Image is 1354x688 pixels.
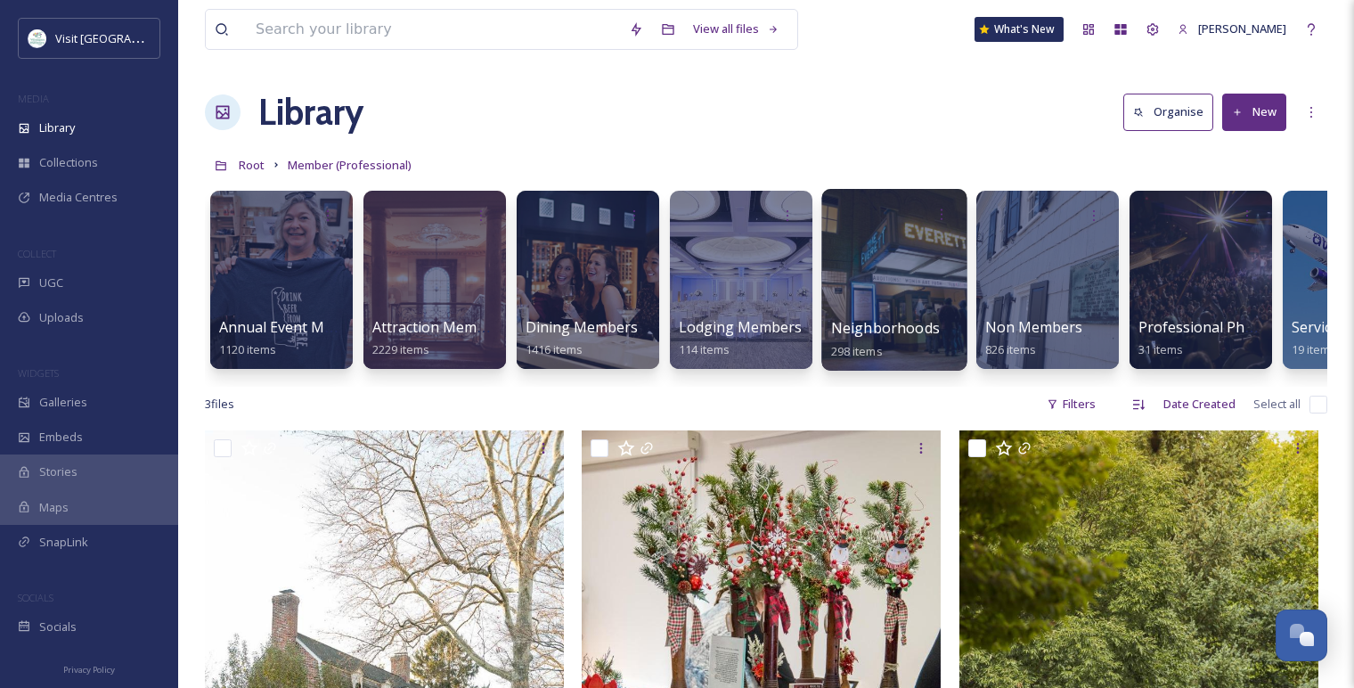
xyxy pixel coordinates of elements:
[372,341,429,357] span: 2229 items
[39,309,84,326] span: Uploads
[684,12,788,46] a: View all files
[1253,396,1301,413] span: Select all
[1138,317,1275,337] span: Professional Photos
[39,429,83,446] span: Embeds
[18,92,49,105] span: MEDIA
[39,119,75,136] span: Library
[1292,341,1336,357] span: 19 items
[219,317,375,337] span: Annual Event Members
[1123,94,1213,130] button: Organise
[39,154,98,171] span: Collections
[205,396,234,413] span: 3 file s
[679,341,730,357] span: 114 items
[63,658,115,679] a: Privacy Policy
[831,318,940,338] span: Neighborhoods
[239,154,265,176] a: Root
[39,499,69,516] span: Maps
[1138,319,1275,357] a: Professional Photos31 items
[985,319,1082,357] a: Non Members826 items
[39,534,88,551] span: SnapLink
[39,189,118,206] span: Media Centres
[679,317,802,337] span: Lodging Members
[1169,12,1295,46] a: [PERSON_NAME]
[831,320,940,359] a: Neighborhoods298 items
[1038,387,1105,422] div: Filters
[239,157,265,173] span: Root
[679,319,802,357] a: Lodging Members114 items
[39,463,77,480] span: Stories
[219,319,375,357] a: Annual Event Members1120 items
[18,591,53,604] span: SOCIALS
[63,664,115,676] span: Privacy Policy
[288,154,412,176] a: Member (Professional)
[975,17,1064,42] a: What's New
[1222,94,1286,130] button: New
[247,10,620,49] input: Search your library
[219,341,276,357] span: 1120 items
[55,29,193,46] span: Visit [GEOGRAPHIC_DATA]
[526,319,638,357] a: Dining Members1416 items
[985,317,1082,337] span: Non Members
[29,29,46,47] img: download%20%281%29.jpeg
[258,86,363,139] a: Library
[18,247,56,260] span: COLLECT
[18,366,59,380] span: WIDGETS
[288,157,412,173] span: Member (Professional)
[1276,610,1327,661] button: Open Chat
[39,618,77,635] span: Socials
[526,341,583,357] span: 1416 items
[1138,341,1183,357] span: 31 items
[985,341,1036,357] span: 826 items
[1154,387,1244,422] div: Date Created
[39,394,87,411] span: Galleries
[39,274,63,291] span: UGC
[372,319,507,357] a: Attraction Members2229 items
[1123,94,1222,130] a: Organise
[372,317,507,337] span: Attraction Members
[526,317,638,337] span: Dining Members
[831,342,883,358] span: 298 items
[1198,20,1286,37] span: [PERSON_NAME]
